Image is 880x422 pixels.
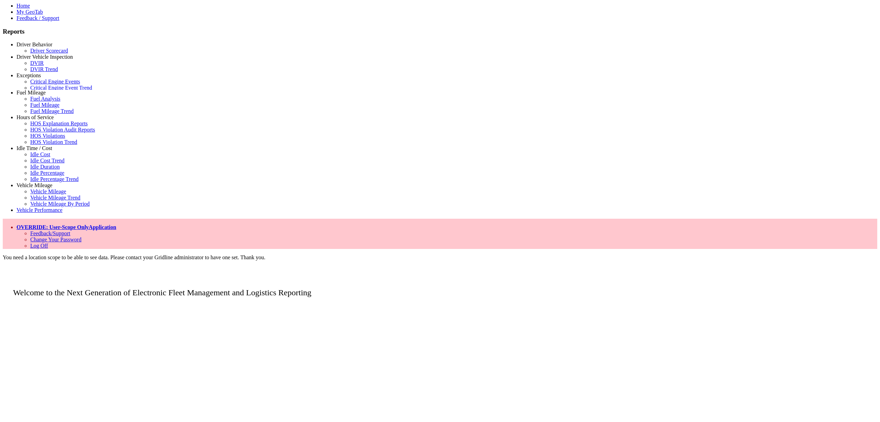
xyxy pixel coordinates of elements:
a: Idle Cost Trend [30,158,65,163]
a: Fuel Mileage Trend [30,108,74,114]
a: OVERRIDE: User-Scope OnlyApplication [16,224,116,230]
a: DVIR Trend [30,66,58,72]
a: Vehicle Performance [16,207,63,213]
a: Driver Vehicle Inspection [16,54,73,60]
a: Critical Engine Event Trend [30,85,92,91]
a: Feedback/Support [30,230,70,236]
a: Idle Percentage [30,170,64,176]
a: HOS Violations [30,133,65,139]
a: HOS Violation Audit Reports [30,127,95,133]
a: Vehicle Mileage By Period [30,201,90,207]
a: Driver Behavior [16,42,52,47]
a: Exceptions [16,72,41,78]
a: HOS Explanation Reports [30,121,88,126]
a: Log Off [30,243,48,249]
a: Fuel Mileage [30,102,59,108]
a: Change Your Password [30,237,81,242]
a: Idle Duration [30,164,60,170]
a: Driver Scorecard [30,48,68,54]
a: Fuel Mileage [16,90,46,95]
a: DVIR [30,60,44,66]
a: Fuel Analysis [30,96,60,102]
a: HOS Violation Trend [30,139,77,145]
h3: Reports [3,28,877,35]
a: My GeoTab [16,9,43,15]
a: Idle Cost [30,151,50,157]
a: Vehicle Mileage [16,182,52,188]
div: You need a location scope to be able to see data. Please contact your Gridline administrator to h... [3,254,877,261]
a: Idle Percentage Trend [30,176,78,182]
a: Vehicle Mileage [30,189,66,194]
a: Home [16,3,30,9]
a: Hours of Service [16,114,54,120]
p: Welcome to the Next Generation of Electronic Fleet Management and Logistics Reporting [3,278,877,297]
a: Idle Time / Cost [16,145,52,151]
a: Vehicle Mileage Trend [30,195,80,201]
a: Feedback / Support [16,15,59,21]
a: Critical Engine Events [30,79,80,84]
